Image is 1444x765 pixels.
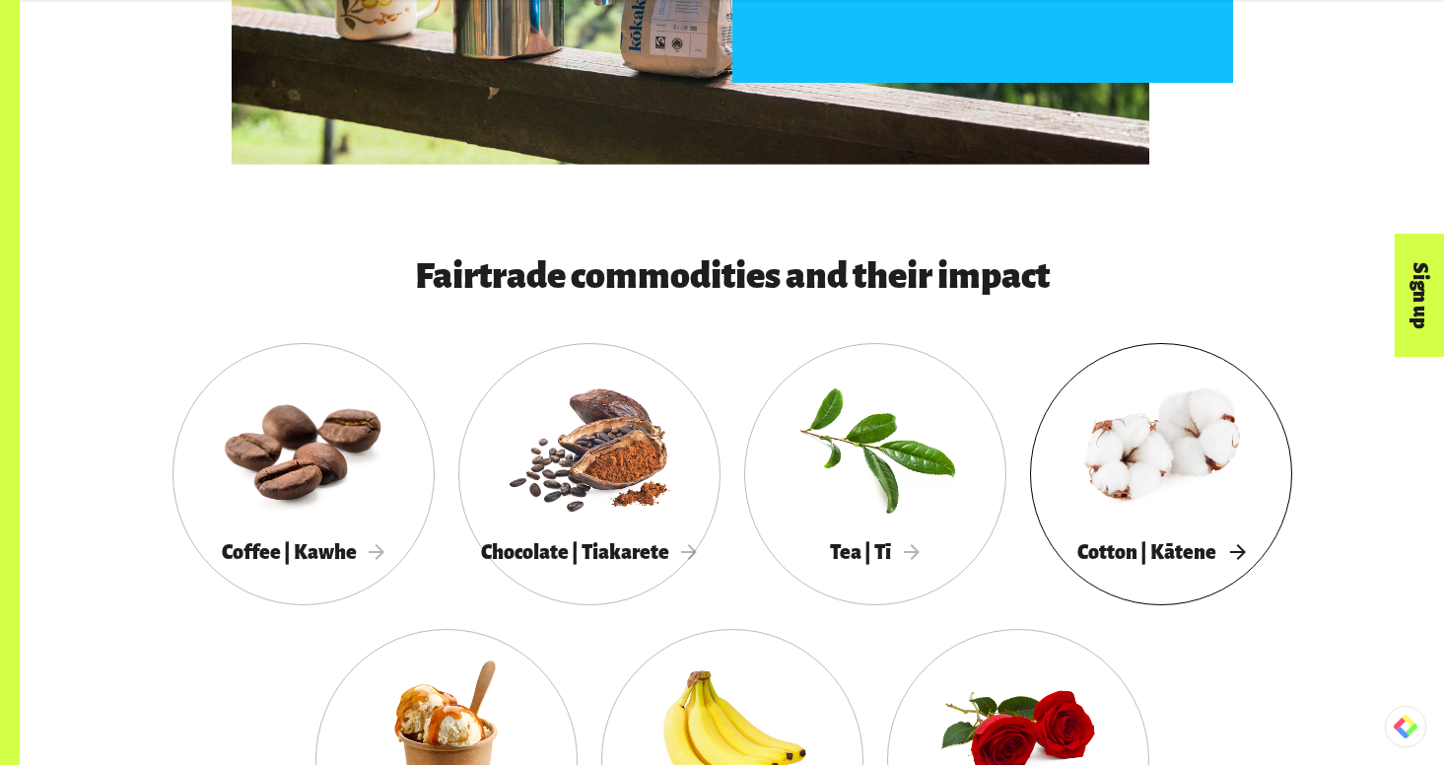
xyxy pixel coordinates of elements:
[172,343,435,605] a: Coffee | Kawhe
[458,343,721,605] a: Chocolate | Tiakarete
[830,541,920,563] span: Tea | Tī
[1030,343,1292,605] a: Cotton | Kātene
[744,343,1006,605] a: Tea | Tī
[481,541,698,563] span: Chocolate | Tiakarete
[232,256,1233,296] h3: Fairtrade commodities and their impact
[222,541,385,563] span: Coffee | Kawhe
[1077,541,1245,563] span: Cotton | Kātene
